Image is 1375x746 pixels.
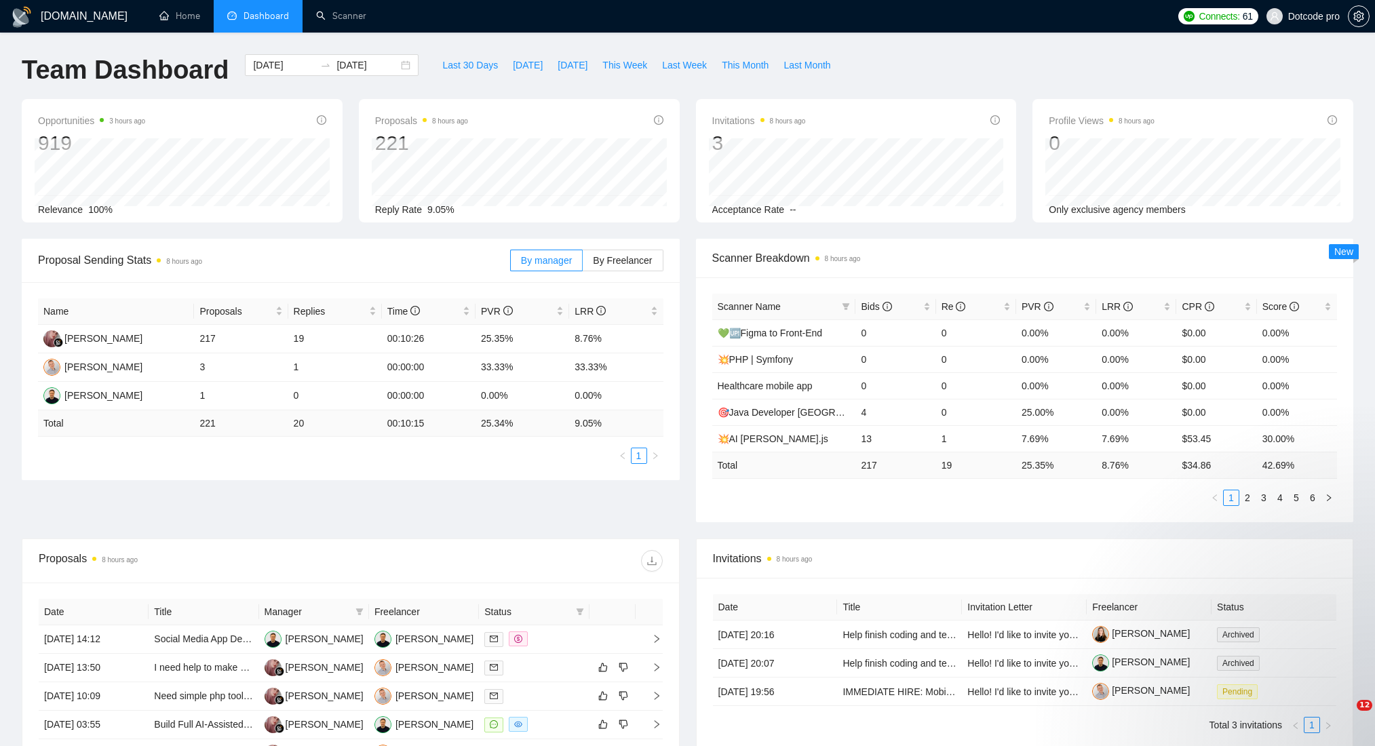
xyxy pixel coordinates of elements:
[374,631,391,648] img: AP
[569,382,663,410] td: 0.00%
[490,663,498,671] span: mail
[837,649,962,678] td: Help finish coding and testing an ai SaaS app
[1292,722,1300,730] span: left
[253,58,315,73] input: Start date
[288,353,382,382] td: 1
[712,113,806,129] span: Invitations
[712,452,856,478] td: Total
[265,659,282,676] img: DS
[1289,490,1304,505] a: 5
[1176,346,1256,372] td: $0.00
[154,719,417,730] a: Build Full AI-Assisted App (React Native, LLM, API Integration)
[1209,717,1282,733] li: Total 3 invitations
[39,550,351,572] div: Proposals
[1321,490,1337,506] button: right
[265,604,350,619] span: Manager
[374,690,473,701] a: YP[PERSON_NAME]
[54,338,63,347] img: gigradar-bm.png
[1102,301,1133,312] span: LRR
[1092,683,1109,700] img: c1mB8-e_gDE6T-a6-_2Lo1IZk6MvQFqw4ipL4QY6Bi0ieJCjOE2pR4o75m29WS60BA
[102,556,138,564] time: 8 hours ago
[641,691,661,701] span: right
[43,389,142,400] a: AP[PERSON_NAME]
[843,629,1034,640] a: Help finish coding and testing an ai SaaS app
[1205,302,1214,311] span: info-circle
[149,711,258,739] td: Build Full AI-Assisted App (React Native, LLM, API Integration)
[43,387,60,404] img: AP
[662,58,707,73] span: Last Week
[275,695,284,705] img: gigradar-bm.png
[631,448,647,464] li: 1
[936,452,1016,478] td: 19
[286,660,364,675] div: [PERSON_NAME]
[39,625,149,654] td: [DATE] 14:12
[514,720,522,728] span: eye
[43,330,60,347] img: DS
[615,659,632,675] button: dislike
[154,633,393,644] a: Social Media App Development with Payment Integration
[43,359,60,376] img: YP
[1199,9,1239,24] span: Connects:
[513,58,543,73] span: [DATE]
[598,690,608,701] span: like
[1320,717,1336,733] li: Next Page
[712,250,1338,267] span: Scanner Breakdown
[1016,425,1096,452] td: 7.69%
[395,660,473,675] div: [PERSON_NAME]
[395,631,473,646] div: [PERSON_NAME]
[776,54,838,76] button: Last Month
[476,410,569,437] td: 25.34 %
[936,319,1016,346] td: 0
[481,306,513,317] span: PVR
[374,718,473,729] a: AP[PERSON_NAME]
[259,599,369,625] th: Manager
[288,325,382,353] td: 19
[936,346,1016,372] td: 0
[64,388,142,403] div: [PERSON_NAME]
[1049,130,1155,156] div: 0
[382,325,476,353] td: 00:10:26
[1182,301,1214,312] span: CPR
[484,604,570,619] span: Status
[149,654,258,682] td: I need help to make my saas project production ready
[159,10,200,22] a: homeHome
[855,319,935,346] td: 0
[619,719,628,730] span: dislike
[320,60,331,71] span: to
[632,448,646,463] a: 1
[641,663,661,672] span: right
[1257,346,1337,372] td: 0.00%
[651,452,659,460] span: right
[194,353,288,382] td: 3
[573,602,587,622] span: filter
[883,302,892,311] span: info-circle
[1257,425,1337,452] td: 30.00%
[374,716,391,733] img: AP
[166,258,202,265] time: 8 hours ago
[1328,115,1337,125] span: info-circle
[777,555,813,563] time: 8 hours ago
[1257,452,1337,478] td: 42.69 %
[1287,717,1304,733] button: left
[615,716,632,732] button: dislike
[713,594,838,621] th: Date
[655,54,714,76] button: Last Week
[1349,11,1369,22] span: setting
[88,204,113,215] span: 100%
[194,298,288,325] th: Proposals
[615,448,631,464] button: left
[837,621,962,649] td: Help finish coding and testing an ai SaaS app
[1092,685,1190,696] a: [PERSON_NAME]
[265,633,364,644] a: AP[PERSON_NAME]
[576,608,584,616] span: filter
[1016,319,1096,346] td: 0.00%
[410,306,420,315] span: info-circle
[382,410,476,437] td: 00:10:15
[550,54,595,76] button: [DATE]
[1287,717,1304,733] li: Previous Page
[575,306,606,317] span: LRR
[1049,204,1186,215] span: Only exclusive agency members
[109,117,145,125] time: 3 hours ago
[641,720,661,729] span: right
[39,654,149,682] td: [DATE] 13:50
